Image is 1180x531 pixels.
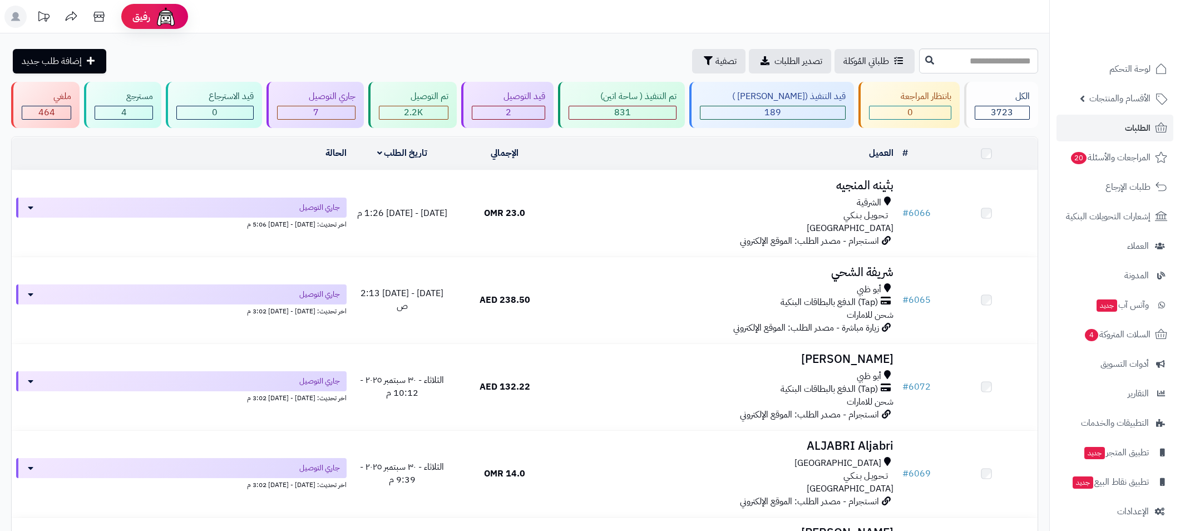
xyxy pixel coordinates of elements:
span: 23.0 OMR [484,206,525,220]
a: قيد التنفيذ ([PERSON_NAME] ) 189 [687,82,856,128]
a: المدونة [1056,262,1173,289]
a: طلبات الإرجاع [1056,174,1173,200]
div: اخر تحديث: [DATE] - [DATE] 3:02 م [16,478,347,490]
span: تطبيق نقاط البيع [1072,474,1149,490]
span: 7 [313,106,319,119]
a: الكل3723 [962,82,1040,128]
div: تم التوصيل [379,90,448,103]
span: [DATE] - [DATE] 2:13 ص [361,287,443,313]
span: الطلبات [1125,120,1151,136]
a: الإجمالي [491,146,519,160]
span: تصدير الطلبات [774,55,822,68]
span: رفيق [132,10,150,23]
span: 4 [121,106,127,119]
a: وآتس آبجديد [1056,292,1173,318]
span: طلباتي المُوكلة [843,55,889,68]
span: # [902,206,909,220]
span: شحن للامارات [847,395,893,409]
a: # [902,146,908,160]
span: 14.0 OMR [484,467,525,480]
span: 464 [38,106,55,119]
a: تطبيق نقاط البيعجديد [1056,469,1173,495]
span: شحن للامارات [847,308,893,322]
a: الحالة [325,146,347,160]
span: المدونة [1124,268,1149,283]
div: اخر تحديث: [DATE] - [DATE] 3:02 م [16,391,347,403]
div: 0 [870,106,951,119]
span: 3723 [991,106,1013,119]
button: تصفية [692,49,745,73]
span: انستجرام - مصدر الطلب: الموقع الإلكتروني [740,234,879,248]
span: 132.22 AED [480,380,530,394]
h3: بثينه المنجيه [561,179,893,192]
a: تحديثات المنصة [29,6,57,31]
a: قيد الاسترجاع 0 [164,82,264,128]
span: [GEOGRAPHIC_DATA] [807,222,893,235]
a: إضافة طلب جديد [13,49,106,73]
span: انستجرام - مصدر الطلب: الموقع الإلكتروني [740,495,879,508]
span: الشرقية [857,196,881,209]
span: جديد [1084,447,1105,459]
span: 189 [764,106,781,119]
span: 20 [1071,152,1087,164]
div: الكل [975,90,1030,103]
span: 831 [614,106,631,119]
span: زيارة مباشرة - مصدر الطلب: الموقع الإلكتروني [733,321,879,335]
span: تصفية [715,55,737,68]
span: 4 [1085,329,1098,341]
span: جديد [1097,299,1117,312]
div: اخر تحديث: [DATE] - [DATE] 3:02 م [16,304,347,316]
span: لوحة التحكم [1109,61,1151,77]
a: تاريخ الطلب [377,146,428,160]
span: جاري التوصيل [299,202,340,213]
div: تم التنفيذ ( ساحة اتين) [569,90,677,103]
span: التقارير [1128,386,1149,401]
h3: ALJABRI Aljabri [561,440,893,453]
span: المراجعات والأسئلة [1070,150,1151,165]
span: التطبيقات والخدمات [1081,415,1149,431]
span: جديد [1073,476,1093,489]
div: 7 [278,106,355,119]
a: العملاء [1056,233,1173,259]
span: 238.50 AED [480,293,530,307]
a: جاري التوصيل 7 [264,82,366,128]
span: (Tap) الدفع بالبطاقات البنكية [781,383,878,396]
span: # [902,467,909,480]
div: اخر تحديث: [DATE] - [DATE] 5:06 م [16,218,347,229]
a: طلباتي المُوكلة [835,49,915,73]
span: تـحـويـل بـنـكـي [843,470,888,483]
div: قيد التوصيل [472,90,545,103]
a: #6065 [902,293,931,307]
span: # [902,293,909,307]
span: إشعارات التحويلات البنكية [1066,209,1151,224]
span: أبو ظبي [857,370,881,383]
h3: [PERSON_NAME] [561,353,893,366]
a: #6072 [902,380,931,394]
span: العملاء [1127,238,1149,254]
a: المراجعات والأسئلة20 [1056,144,1173,171]
div: بانتظار المراجعة [869,90,951,103]
a: الطلبات [1056,115,1173,141]
span: السلات المتروكة [1084,327,1151,342]
span: تطبيق المتجر [1083,445,1149,460]
span: [GEOGRAPHIC_DATA] [794,457,881,470]
div: قيد التنفيذ ([PERSON_NAME] ) [700,90,845,103]
span: الثلاثاء - ٣٠ سبتمبر ٢٠٢٥ - 10:12 م [360,373,444,400]
div: مسترجع [95,90,153,103]
a: تم التنفيذ ( ساحة اتين) 831 [556,82,687,128]
a: بانتظار المراجعة 0 [856,82,962,128]
span: جاري التوصيل [299,376,340,387]
span: الثلاثاء - ٣٠ سبتمبر ٢٠٢٥ - 9:39 م [360,460,444,486]
div: 831 [569,106,676,119]
img: logo-2.png [1104,30,1169,53]
a: ملغي 464 [9,82,82,128]
span: 2.2K [404,106,423,119]
a: الإعدادات [1056,498,1173,525]
a: تطبيق المتجرجديد [1056,439,1173,466]
span: 0 [907,106,913,119]
div: قيد الاسترجاع [176,90,253,103]
div: جاري التوصيل [277,90,356,103]
a: #6069 [902,467,931,480]
span: الإعدادات [1117,504,1149,519]
span: (Tap) الدفع بالبطاقات البنكية [781,296,878,309]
